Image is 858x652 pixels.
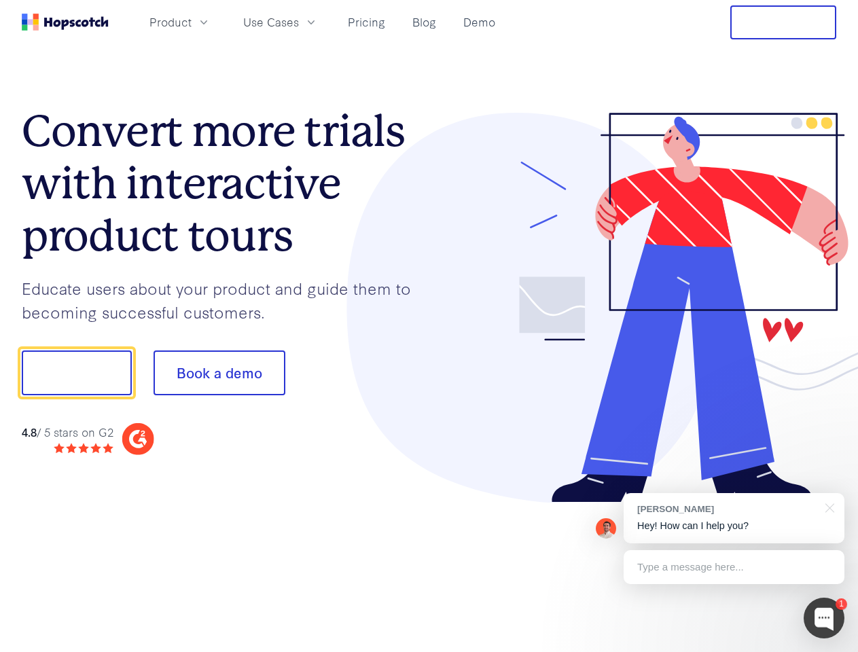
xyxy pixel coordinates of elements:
div: / 5 stars on G2 [22,424,113,441]
div: 1 [836,598,847,610]
div: [PERSON_NAME] [637,503,817,515]
button: Show me! [22,350,132,395]
span: Product [149,14,192,31]
p: Hey! How can I help you? [637,519,831,533]
button: Product [141,11,219,33]
img: Mark Spera [596,518,616,539]
a: Blog [407,11,442,33]
strong: 4.8 [22,424,37,439]
button: Book a demo [154,350,285,395]
a: Home [22,14,109,31]
a: Pricing [342,11,391,33]
p: Educate users about your product and guide them to becoming successful customers. [22,276,429,323]
span: Use Cases [243,14,299,31]
h1: Convert more trials with interactive product tours [22,105,429,261]
button: Use Cases [235,11,326,33]
div: Type a message here... [624,550,844,584]
button: Free Trial [730,5,836,39]
a: Demo [458,11,501,33]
